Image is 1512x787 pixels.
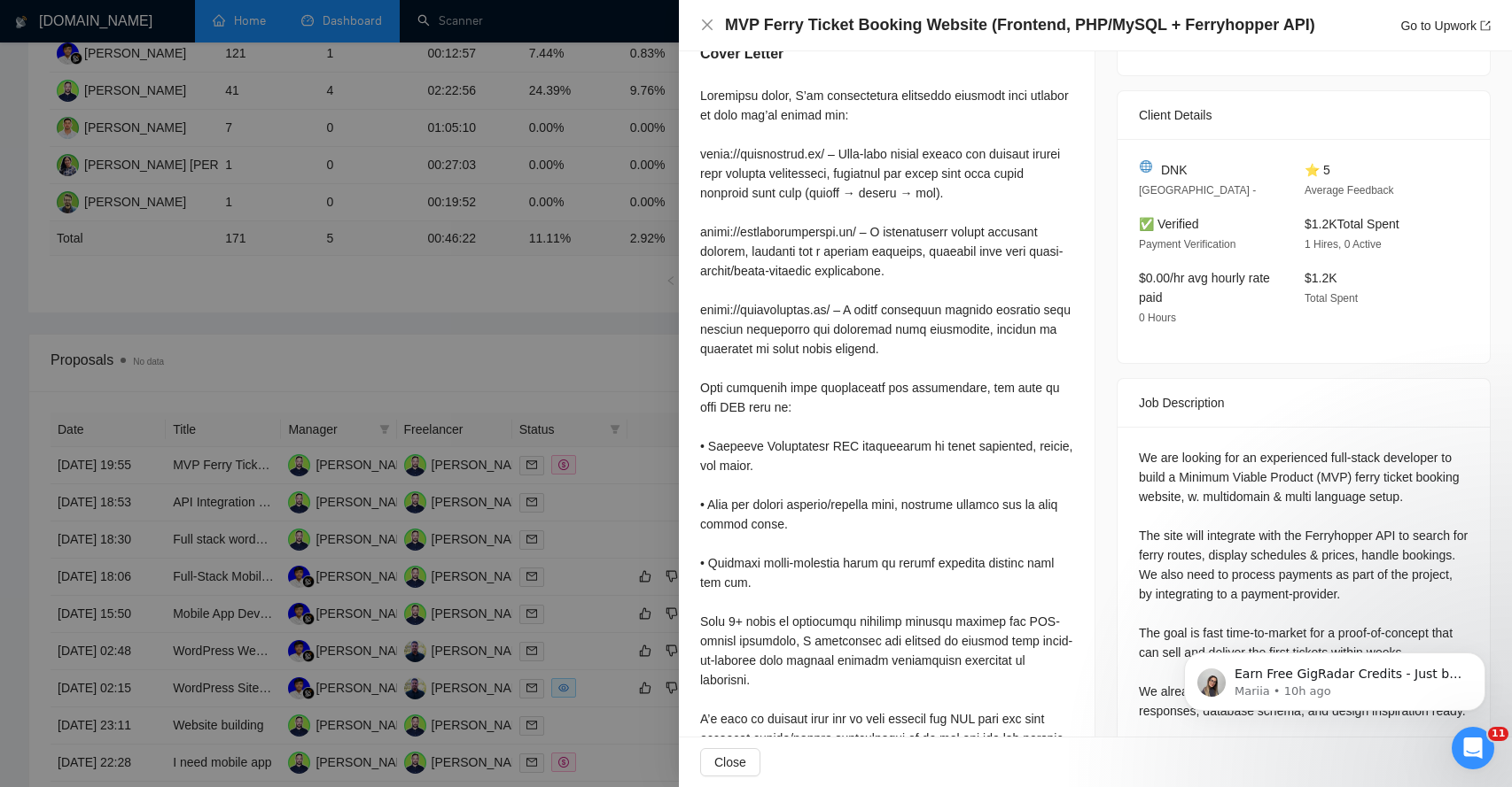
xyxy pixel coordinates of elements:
[700,18,714,32] span: close
[1139,91,1469,139] div: Client Details
[700,43,783,65] h5: Cover Letter
[1305,238,1382,251] span: 1 Hires, 0 Active
[1161,160,1188,180] span: DNK
[1139,379,1469,427] div: Job Description
[700,748,760,776] button: Close
[1305,163,1330,177] span: ⭐ 5
[1157,615,1512,739] iframe: Intercom notifications message
[1305,292,1358,305] span: Total Spent
[1139,448,1469,721] div: We are looking for an experienced full-stack developer to build a Minimum Viable Product (MVP) fe...
[1305,271,1337,285] span: $1.2K
[1139,312,1176,324] span: 0 Hours
[1140,160,1152,173] img: 🌐
[1139,238,1235,251] span: Payment Verification
[700,18,714,33] button: Close
[1139,184,1256,197] span: [GEOGRAPHIC_DATA] -
[714,752,746,772] span: Close
[1139,271,1270,305] span: $0.00/hr avg hourly rate paid
[1400,19,1491,33] a: Go to Upworkexport
[725,14,1315,36] h4: MVP Ferry Ticket Booking Website (Frontend, PHP/MySQL + Ferryhopper API)
[1139,217,1199,231] span: ✅ Verified
[1488,727,1508,741] span: 11
[1452,727,1494,769] iframe: Intercom live chat
[1305,217,1399,231] span: $1.2K Total Spent
[1305,184,1394,197] span: Average Feedback
[1480,20,1491,31] span: export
